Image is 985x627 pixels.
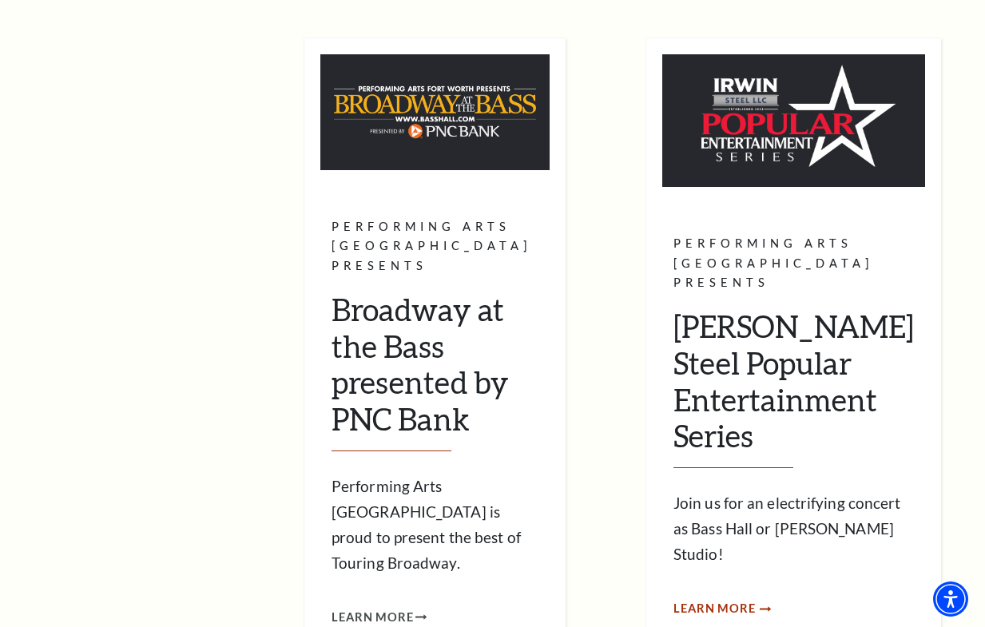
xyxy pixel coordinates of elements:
[673,490,914,567] p: Join us for an electrifying concert as Bass Hall or [PERSON_NAME] Studio!
[332,217,538,277] p: Performing Arts [GEOGRAPHIC_DATA] Presents
[332,292,538,450] h2: Broadway at the Bass presented by PNC Bank
[673,234,914,294] p: Performing Arts [GEOGRAPHIC_DATA] Presents
[673,308,914,467] h2: [PERSON_NAME] Steel Popular Entertainment Series
[320,54,550,169] img: Performing Arts Fort Worth Presents
[673,599,756,619] span: Learn More
[673,599,769,619] a: Learn More Irwin Steel Popular Entertainment Series
[332,474,538,576] p: Performing Arts [GEOGRAPHIC_DATA] is proud to present the best of Touring Broadway.
[662,54,925,187] img: Performing Arts Fort Worth Presents
[933,581,968,617] div: Accessibility Menu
